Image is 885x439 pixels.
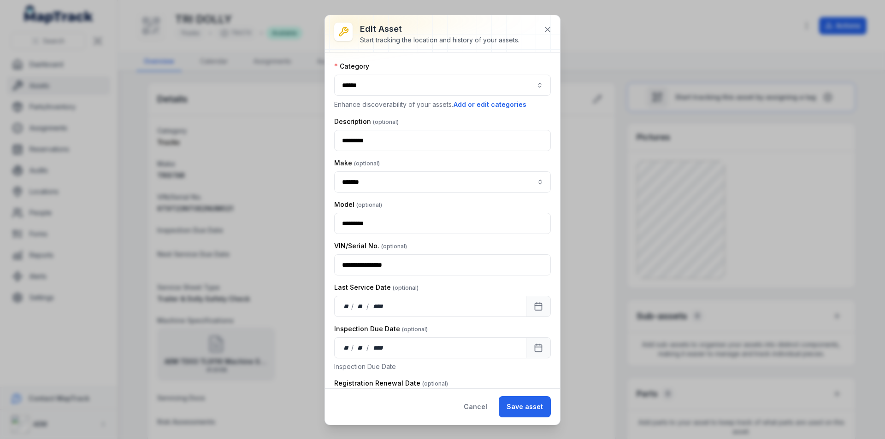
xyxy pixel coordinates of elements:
div: year, [370,302,387,311]
div: Start tracking the location and history of your assets. [360,35,519,45]
label: Category [334,62,369,71]
button: Calendar [526,337,551,358]
div: / [366,343,370,352]
p: Inspection Due Date [334,362,551,371]
label: Last Service Date [334,283,419,292]
label: Inspection Due Date [334,324,428,334]
button: Cancel [456,396,495,417]
div: month, [354,343,367,352]
label: Registration Renewal Date [334,379,448,388]
button: Add or edit categories [453,100,527,110]
div: year, [370,343,387,352]
div: day, [342,302,351,311]
p: Enhance discoverability of your assets. [334,100,551,110]
h3: Edit asset [360,23,519,35]
div: / [351,302,354,311]
label: Description [334,117,399,126]
div: month, [354,302,367,311]
button: Calendar [526,296,551,317]
input: asset-edit:cf[8261eee4-602e-4976-b39b-47b762924e3f]-label [334,171,551,193]
div: / [366,302,370,311]
div: / [351,343,354,352]
label: Make [334,158,380,168]
div: day, [342,343,351,352]
label: Model [334,200,382,209]
label: VIN/Serial No. [334,241,407,251]
button: Save asset [499,396,551,417]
